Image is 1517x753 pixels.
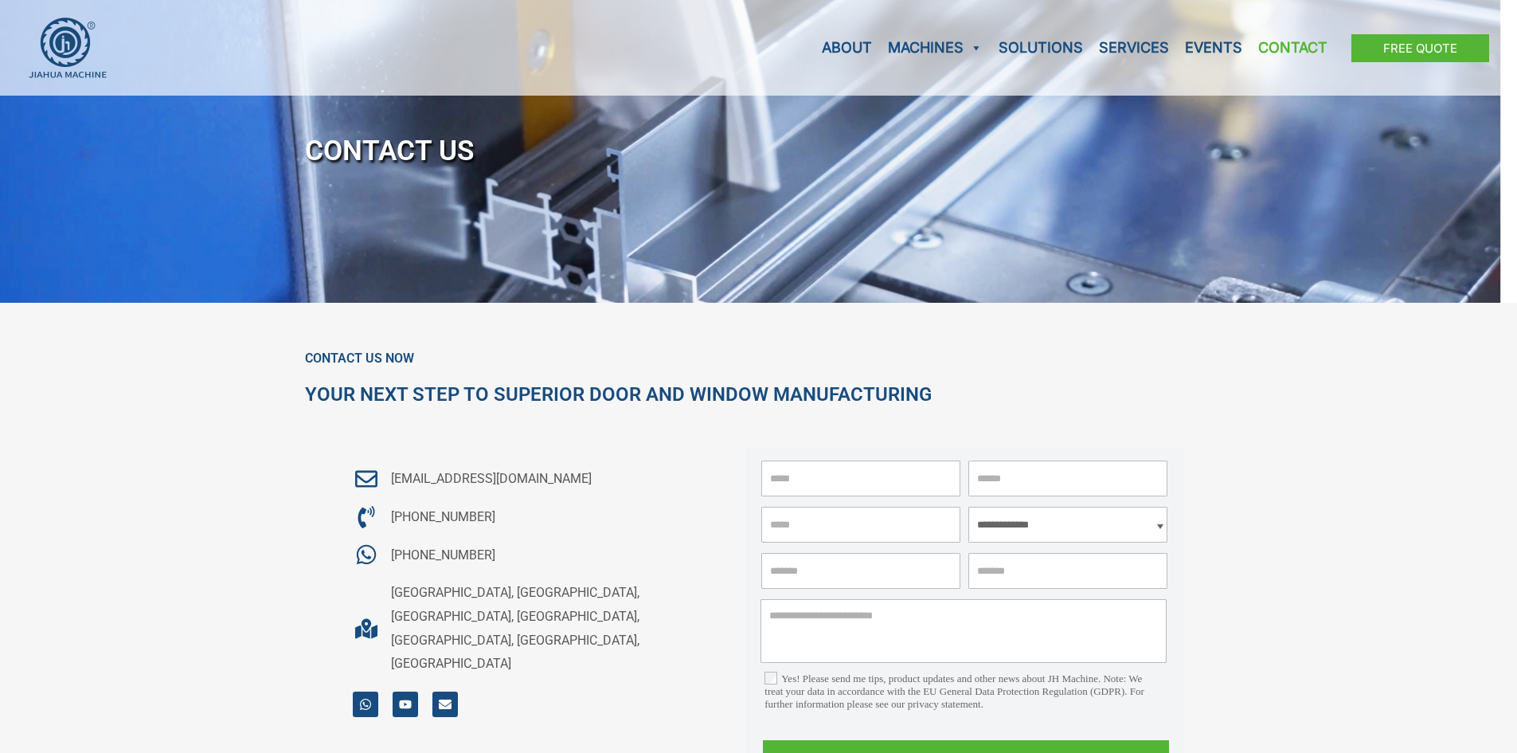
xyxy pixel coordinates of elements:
[387,581,690,676] span: [GEOGRAPHIC_DATA], [GEOGRAPHIC_DATA], [GEOGRAPHIC_DATA], [GEOGRAPHIC_DATA], [GEOGRAPHIC_DATA], [G...
[761,553,960,589] input: Company
[353,505,690,529] a: [PHONE_NUMBER]
[968,461,1167,496] input: *Email
[1351,34,1489,62] a: Free Quote
[387,543,495,567] span: [PHONE_NUMBER]
[305,382,1213,407] h2: Your Next Step to Superior Door and Window Manufacturing
[387,467,592,491] span: [EMAIL_ADDRESS][DOMAIN_NAME]
[28,17,108,79] img: JH Aluminium Window & Door Processing Machines
[764,672,777,684] input: Yes! Please send me tips, product updates and other news about JH Machine. Note: We treat your da...
[353,543,690,567] a: [PHONE_NUMBER]
[761,507,960,543] input: Phone
[353,467,690,491] a: [EMAIL_ADDRESS][DOMAIN_NAME]
[305,351,1213,367] h6: Contact Us Now
[968,553,1167,589] input: Country
[764,673,1155,711] label: Yes! Please send me tips, product updates and other news about JH Machine. Note: We treat your da...
[968,507,1167,543] select: *Machine Type
[305,125,1213,177] h1: CONTACT US
[761,461,960,496] input: *Name
[387,505,495,529] span: [PHONE_NUMBER]
[760,599,1167,663] textarea: Please enter message here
